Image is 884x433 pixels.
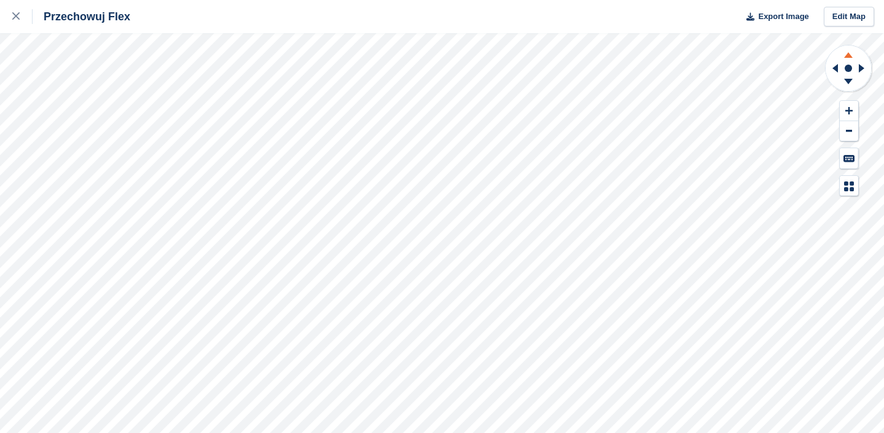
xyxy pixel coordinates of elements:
span: Export Image [758,10,808,23]
button: Export Image [739,7,809,27]
button: Map Legend [840,176,858,196]
a: Edit Map [824,7,874,27]
button: Zoom Out [840,121,858,141]
div: Przechowuj Flex [33,9,130,24]
button: Zoom In [840,101,858,121]
button: Keyboard Shortcuts [840,148,858,169]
